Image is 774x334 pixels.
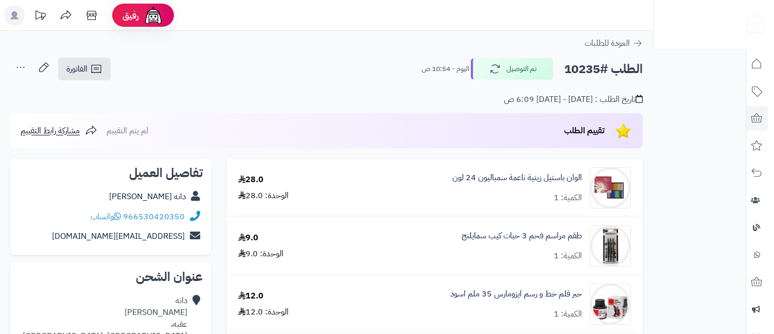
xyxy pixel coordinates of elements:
[21,125,80,137] span: مشاركة رابط التقييم
[238,174,263,186] div: 28.0
[19,271,203,283] h2: عنوان الشحن
[564,125,605,137] span: تقييم الطلب
[107,125,148,137] span: لم يتم التقييم
[564,59,643,80] h2: الطلب #10235
[238,290,263,302] div: 12.0
[238,190,289,202] div: الوحدة: 28.0
[462,230,582,242] a: طقم مراسم فحم 3 حبات كيب سمايلنج
[740,8,764,33] img: logo
[471,58,553,80] button: تم التوصيل
[19,167,203,179] h2: تفاصيل العميل
[21,125,97,137] a: مشاركة رابط التقييم
[122,9,139,22] span: رفيق
[91,210,121,223] a: واتساب
[421,64,469,74] small: اليوم - 10:54 ص
[452,172,582,184] a: الوان باستيل زيتية ناعمة سمباليون 24 لون
[109,190,186,203] a: دانه [PERSON_NAME]
[143,5,164,26] img: ai-face.png
[554,308,582,320] div: الكمية: 1
[585,37,630,49] span: العودة للطلبات
[66,63,87,75] span: الفاتورة
[590,167,630,208] img: Untitled-90x90.png
[58,58,111,80] a: الفاتورة
[590,225,630,267] img: 09634-90x90.png
[123,210,185,223] a: 966530420350
[554,250,582,262] div: الكمية: 1
[27,5,53,28] a: تحديثات المنصة
[585,37,643,49] a: العودة للطلبات
[554,192,582,204] div: الكمية: 1
[590,284,630,325] img: 1642936045-DRAWING%20INK%20BLACK-90x90.jpg
[238,232,258,244] div: 9.0
[238,306,289,318] div: الوحدة: 12.0
[238,248,284,260] div: الوحدة: 9.0
[450,288,582,300] a: حبر قلم خط و رسم ايزومارس 35 ملم اسود
[52,230,185,242] a: [EMAIL_ADDRESS][DOMAIN_NAME]
[504,94,643,106] div: تاريخ الطلب : [DATE] - [DATE] 6:09 ص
